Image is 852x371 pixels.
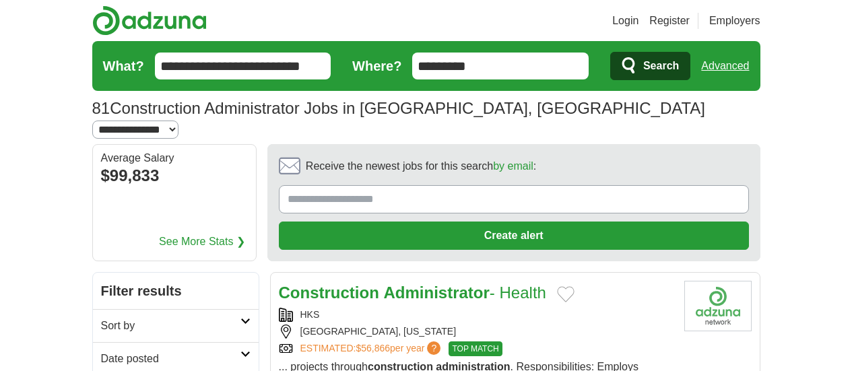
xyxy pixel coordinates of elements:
[300,341,444,356] a: ESTIMATED:$56,866per year?
[449,341,502,356] span: TOP MATCH
[103,56,144,76] label: What?
[384,283,490,302] strong: Administrator
[92,99,706,117] h1: Construction Administrator Jobs in [GEOGRAPHIC_DATA], [GEOGRAPHIC_DATA]
[649,13,690,29] a: Register
[701,53,749,79] a: Advanced
[306,158,536,174] span: Receive the newest jobs for this search :
[92,96,110,121] span: 81
[92,5,207,36] img: Adzuna logo
[612,13,638,29] a: Login
[279,283,379,302] strong: Construction
[279,283,546,302] a: Construction Administrator- Health
[709,13,760,29] a: Employers
[101,164,248,188] div: $99,833
[684,281,752,331] img: Company logo
[101,318,240,334] h2: Sort by
[279,308,674,322] div: HKS
[557,286,575,302] button: Add to favorite jobs
[101,153,248,164] div: Average Salary
[610,52,690,80] button: Search
[93,273,259,309] h2: Filter results
[159,234,245,250] a: See More Stats ❯
[279,222,749,250] button: Create alert
[101,351,240,367] h2: Date posted
[427,341,440,355] span: ?
[493,160,533,172] a: by email
[279,325,674,339] div: [GEOGRAPHIC_DATA], [US_STATE]
[352,56,401,76] label: Where?
[643,53,679,79] span: Search
[93,309,259,342] a: Sort by
[356,343,390,353] span: $56,866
